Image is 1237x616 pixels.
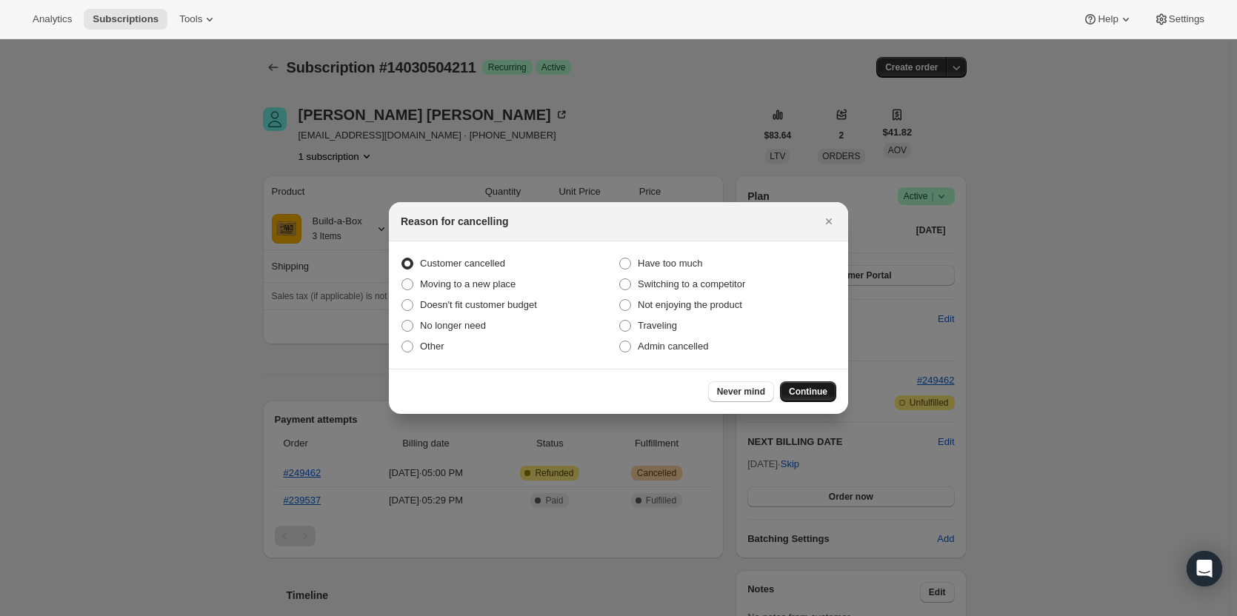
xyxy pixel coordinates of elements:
button: Analytics [24,9,81,30]
button: Help [1074,9,1141,30]
span: No longer need [420,320,486,331]
span: Doesn't fit customer budget [420,299,537,310]
span: Switching to a competitor [638,278,745,289]
span: Have too much [638,258,702,269]
button: Settings [1145,9,1213,30]
span: Settings [1169,13,1204,25]
span: Help [1098,13,1118,25]
span: Traveling [638,320,677,331]
span: Never mind [717,386,765,398]
span: Admin cancelled [638,341,708,352]
h2: Reason for cancelling [401,214,508,229]
button: Tools [170,9,226,30]
div: Open Intercom Messenger [1187,551,1222,586]
button: Subscriptions [84,9,167,30]
span: Not enjoying the product [638,299,742,310]
span: Analytics [33,13,72,25]
button: Never mind [708,381,774,402]
span: Tools [179,13,202,25]
button: Continue [780,381,836,402]
span: Subscriptions [93,13,159,25]
button: Close [818,211,839,232]
span: Customer cancelled [420,258,505,269]
span: Other [420,341,444,352]
span: Continue [789,386,827,398]
span: Moving to a new place [420,278,516,289]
